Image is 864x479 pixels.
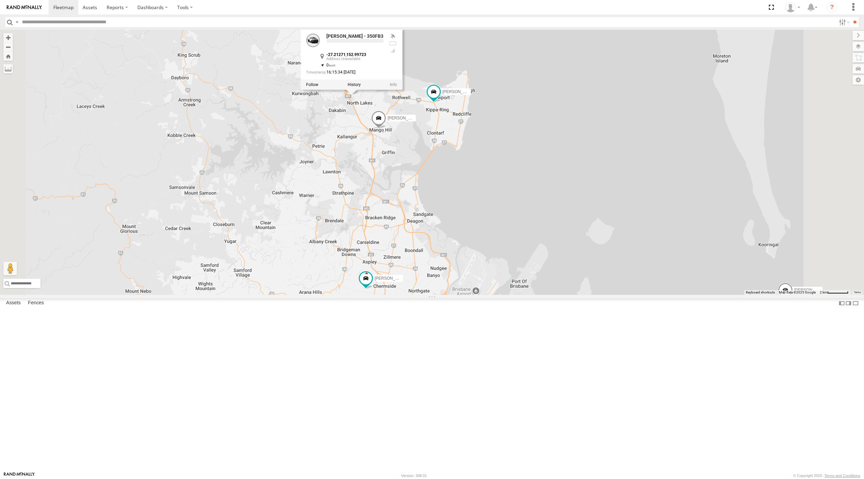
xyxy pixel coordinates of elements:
[825,474,860,478] a: Terms and Conditions
[326,63,335,67] span: 0
[845,298,852,308] label: Dock Summary Table to the Right
[783,2,803,12] div: Marco DiBenedetto
[827,2,837,13] i: ?
[389,33,397,39] div: Valid GPS Fix
[306,82,318,87] label: Realtime tracking of Asset
[779,290,816,294] span: Map data ©2025 Google
[3,299,24,308] label: Assets
[746,290,775,295] button: Keyboard shortcuts
[375,276,427,281] span: [PERSON_NAME] - 063 EB2
[838,298,845,308] label: Dock Summary Table to the Left
[818,290,850,295] button: Map scale: 2 km per 59 pixels
[306,70,383,76] div: Date/time of location update
[442,90,493,94] span: [PERSON_NAME] - 349FB3
[3,52,13,61] button: Zoom Home
[326,33,383,38] a: [PERSON_NAME] - 350FB3
[326,52,346,57] strong: -27.21271
[389,41,397,46] div: No battery health information received from this device.
[836,17,851,27] label: Search Filter Options
[401,474,427,478] div: Version: 308.01
[346,52,366,57] strong: 152.99723
[853,75,864,85] label: Map Settings
[326,52,383,61] div: ,
[820,290,827,294] span: 2 km
[389,48,397,54] div: Last Event GSM Signal Strength
[306,33,320,47] a: View Asset Details
[3,64,13,74] label: Measure
[4,472,35,479] a: Visit our Website
[793,474,860,478] div: © Copyright 2025 -
[7,5,42,10] img: rand-logo.svg
[25,299,47,308] label: Fences
[390,82,397,87] a: View Asset Details
[3,42,13,52] button: Zoom out
[794,288,845,292] span: [PERSON_NAME]- 817BG4
[14,17,20,27] label: Search Query
[3,33,13,42] button: Zoom in
[3,262,17,275] button: Drag Pegman onto the map to open Street View
[854,291,861,294] a: Terms (opens in new tab)
[348,82,361,87] label: View Asset History
[387,116,438,120] span: [PERSON_NAME] - 364JK9
[852,298,859,308] label: Hide Summary Table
